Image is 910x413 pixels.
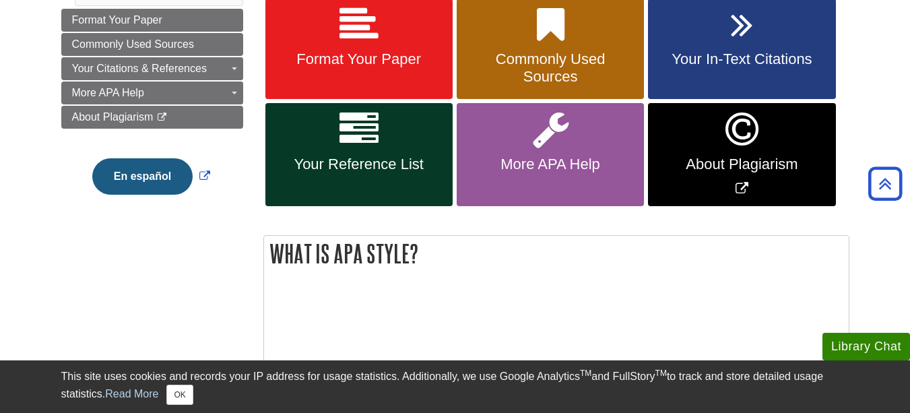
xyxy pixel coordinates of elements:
a: Back to Top [864,174,907,193]
a: About Plagiarism [61,106,243,129]
span: About Plagiarism [72,111,154,123]
span: Commonly Used Sources [72,38,194,50]
button: Library Chat [822,333,910,360]
span: Your In-Text Citations [658,51,825,68]
button: Close [166,385,193,405]
button: En español [92,158,193,195]
a: Your Reference List [265,103,453,206]
span: Your Reference List [275,156,443,173]
span: Format Your Paper [275,51,443,68]
i: This link opens in a new window [156,113,168,122]
a: Commonly Used Sources [61,33,243,56]
a: More APA Help [457,103,644,206]
a: Link opens in new window [648,103,835,206]
div: This site uses cookies and records your IP address for usage statistics. Additionally, we use Goo... [61,369,849,405]
sup: TM [655,369,667,378]
span: About Plagiarism [658,156,825,173]
span: More APA Help [72,87,144,98]
span: Your Citations & References [72,63,207,74]
span: More APA Help [467,156,634,173]
a: Your Citations & References [61,57,243,80]
a: Link opens in new window [89,170,214,182]
span: Commonly Used Sources [467,51,634,86]
a: Read More [105,388,158,400]
a: Format Your Paper [61,9,243,32]
span: Format Your Paper [72,14,162,26]
a: More APA Help [61,82,243,104]
sup: TM [580,369,591,378]
h2: What is APA Style? [264,236,849,272]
